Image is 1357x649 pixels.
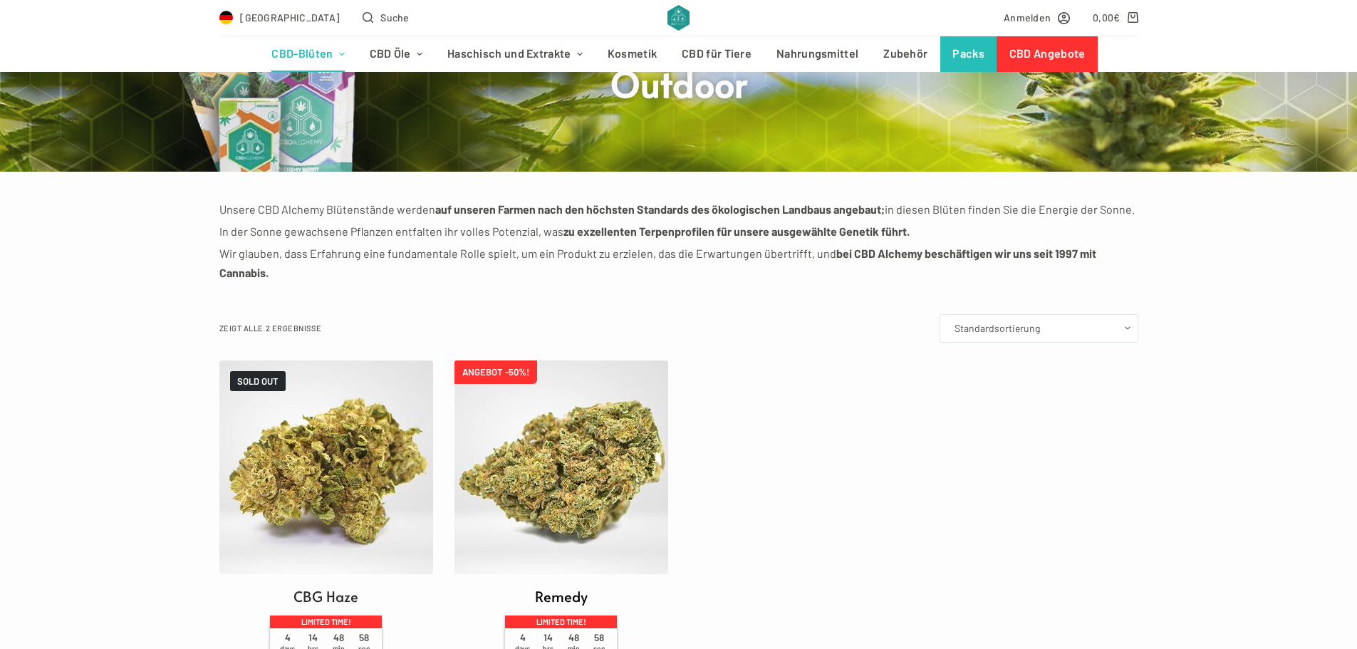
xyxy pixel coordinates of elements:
strong: auf unseren Farmen nach den höchsten Standards des ökologischen Landbaus angebaut; [435,202,885,216]
a: Haschisch und Extrakte [435,36,595,72]
a: Nahrungsmittel [764,36,871,72]
a: CBD für Tiere [670,36,764,72]
a: Select Country [219,9,340,26]
span: ANGEBOT -50%! [454,360,537,384]
h2: Remedy [535,586,588,607]
span: Anmelden [1004,9,1051,26]
p: Limited time! [270,616,381,628]
a: CBD Öle [357,36,435,72]
a: Shopping cart [1093,9,1138,26]
strong: zu exzellenten Terpenprofilen für unsere ausgewählte Genetik führt. [563,224,910,238]
a: Zubehör [871,36,940,72]
a: CBD-Blüten [259,36,357,72]
a: Anmelden [1004,9,1070,26]
span: € [1113,11,1120,24]
p: Limited time! [505,616,616,628]
a: CBD Angebote [997,36,1098,72]
bdi: 0,00 [1093,11,1121,24]
p: Unsere CBD Alchemy Blütenstände werden in diesen Blüten finden Sie die Energie der Sonne. [219,200,1138,219]
p: Zeigt alle 2 Ergebnisse [219,322,322,335]
h1: Outdoor [412,60,946,106]
a: Kosmetik [595,36,669,72]
span: SOLD OUT [230,371,286,391]
img: DE Flag [219,11,234,25]
img: CBD Alchemy [667,5,690,31]
nav: Header-Menü [259,36,1098,72]
p: In der Sonne gewachsene Pflanzen entfalten ihr volles Potenzial, was [219,222,1138,241]
h2: CBG Haze [293,586,358,607]
strong: bei CBD Alchemy beschäftigen wir uns seit 1997 mit Cannabis. [219,246,1096,279]
span: Suche [380,9,410,26]
select: Shop-Bestellung [940,314,1138,343]
p: Wir glauben, dass Erfahrung eine fundamentale Rolle spielt, um ein Produkt zu erzielen, das die E... [219,244,1138,282]
a: Packs [940,36,997,72]
span: [GEOGRAPHIC_DATA] [240,9,340,26]
button: Open search form [363,9,409,26]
